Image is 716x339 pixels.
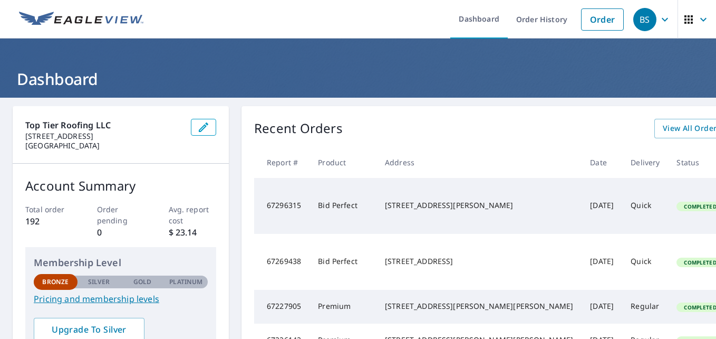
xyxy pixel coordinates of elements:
[385,301,573,312] div: [STREET_ADDRESS][PERSON_NAME][PERSON_NAME]
[385,256,573,267] div: [STREET_ADDRESS]
[254,234,309,290] td: 67269438
[169,204,217,226] p: Avg. report cost
[622,234,668,290] td: Quick
[13,68,703,90] h1: Dashboard
[309,234,376,290] td: Bid Perfect
[622,178,668,234] td: Quick
[42,324,136,335] span: Upgrade To Silver
[97,226,145,239] p: 0
[34,293,208,305] a: Pricing and membership levels
[582,234,622,290] td: [DATE]
[309,290,376,324] td: Premium
[622,290,668,324] td: Regular
[376,147,582,178] th: Address
[97,204,145,226] p: Order pending
[34,256,208,270] p: Membership Level
[25,204,73,215] p: Total order
[254,290,309,324] td: 67227905
[88,277,110,287] p: Silver
[622,147,668,178] th: Delivery
[169,226,217,239] p: $ 23.14
[582,178,622,234] td: [DATE]
[19,12,143,27] img: EV Logo
[25,215,73,228] p: 192
[254,178,309,234] td: 67296315
[633,8,656,31] div: BS
[25,131,182,141] p: [STREET_ADDRESS]
[309,147,376,178] th: Product
[25,141,182,150] p: [GEOGRAPHIC_DATA]
[582,290,622,324] td: [DATE]
[25,119,182,131] p: Top Tier Roofing LLC
[169,277,202,287] p: Platinum
[309,178,376,234] td: Bid Perfect
[254,119,343,138] p: Recent Orders
[581,8,624,31] a: Order
[254,147,309,178] th: Report #
[582,147,622,178] th: Date
[25,176,216,195] p: Account Summary
[133,277,151,287] p: Gold
[42,277,69,287] p: Bronze
[385,200,573,211] div: [STREET_ADDRESS][PERSON_NAME]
